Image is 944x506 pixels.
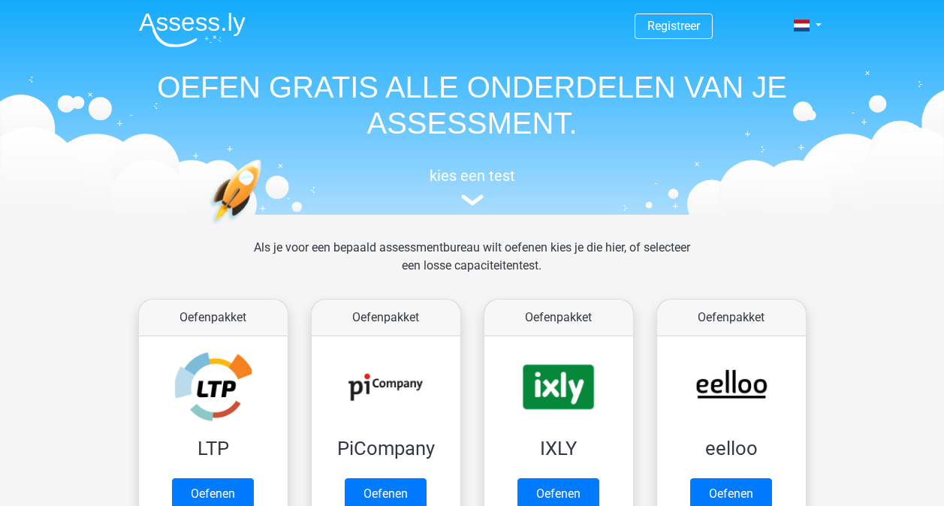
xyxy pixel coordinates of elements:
[127,167,818,206] a: kies een test
[647,19,700,33] a: Registreer
[210,159,320,295] img: oefenen
[127,69,818,141] h1: OEFEN GRATIS ALLE ONDERDELEN VAN JE ASSESSMENT.
[461,194,484,206] img: assessment
[139,12,246,47] img: Assessly
[242,239,702,293] div: Als je voor een bepaald assessmentbureau wilt oefenen kies je die hier, of selecteer een losse ca...
[127,167,818,185] h5: kies een test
